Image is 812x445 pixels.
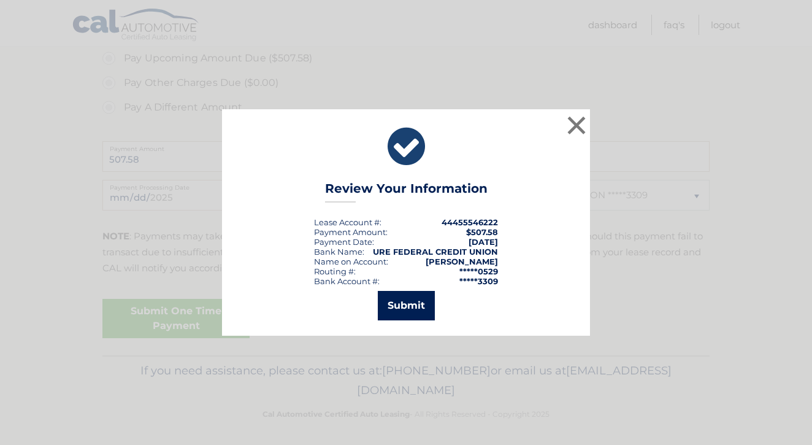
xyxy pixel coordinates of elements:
[378,291,435,320] button: Submit
[314,247,364,257] div: Bank Name:
[314,237,372,247] span: Payment Date
[314,237,374,247] div: :
[442,217,498,227] strong: 44455546222
[469,237,498,247] span: [DATE]
[314,276,380,286] div: Bank Account #:
[564,113,589,137] button: ×
[426,257,498,266] strong: [PERSON_NAME]
[314,266,356,276] div: Routing #:
[314,217,381,227] div: Lease Account #:
[325,181,488,203] h3: Review Your Information
[466,227,498,237] span: $507.58
[314,227,388,237] div: Payment Amount:
[314,257,388,266] div: Name on Account:
[373,247,498,257] strong: URE FEDERAL CREDIT UNION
